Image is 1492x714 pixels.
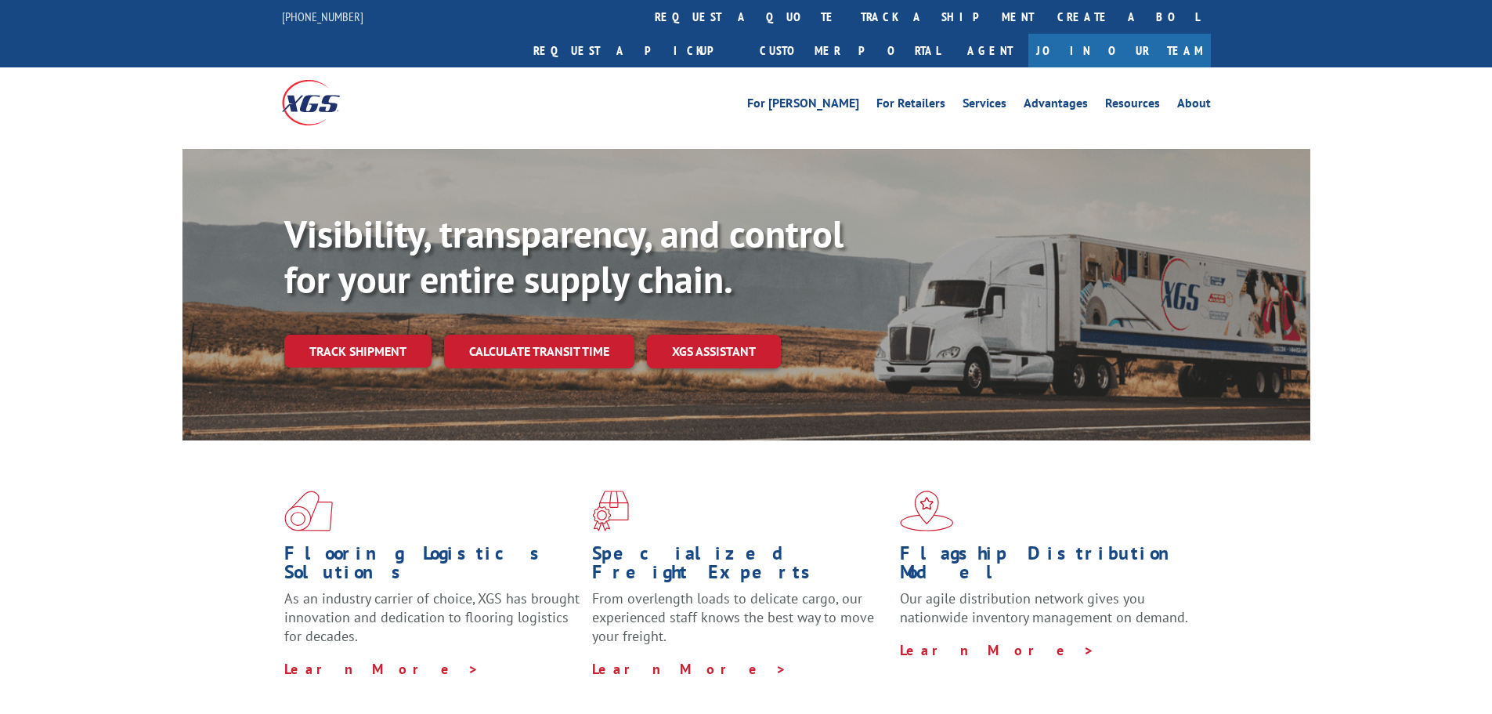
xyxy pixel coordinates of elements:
b: Visibility, transparency, and control for your entire supply chain. [284,209,844,303]
a: For [PERSON_NAME] [747,97,859,114]
a: About [1177,97,1211,114]
span: As an industry carrier of choice, XGS has brought innovation and dedication to flooring logistics... [284,589,580,645]
a: Learn More > [284,660,479,678]
img: xgs-icon-total-supply-chain-intelligence-red [284,491,333,531]
a: Learn More > [592,660,787,678]
a: Track shipment [284,335,432,368]
h1: Flagship Distribution Model [900,544,1196,589]
a: Join Our Team [1028,34,1211,67]
a: Agent [952,34,1028,67]
a: For Retailers [876,97,945,114]
a: Advantages [1024,97,1088,114]
a: [PHONE_NUMBER] [282,9,363,24]
a: XGS ASSISTANT [647,335,781,368]
span: Our agile distribution network gives you nationwide inventory management on demand. [900,589,1188,626]
p: From overlength loads to delicate cargo, our experienced staff knows the best way to move your fr... [592,589,888,659]
a: Learn More > [900,641,1095,659]
img: xgs-icon-focused-on-flooring-red [592,491,629,531]
a: Resources [1105,97,1160,114]
h1: Flooring Logistics Solutions [284,544,580,589]
h1: Specialized Freight Experts [592,544,888,589]
a: Services [963,97,1006,114]
a: Request a pickup [522,34,748,67]
img: xgs-icon-flagship-distribution-model-red [900,491,954,531]
a: Calculate transit time [444,335,634,368]
a: Customer Portal [748,34,952,67]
